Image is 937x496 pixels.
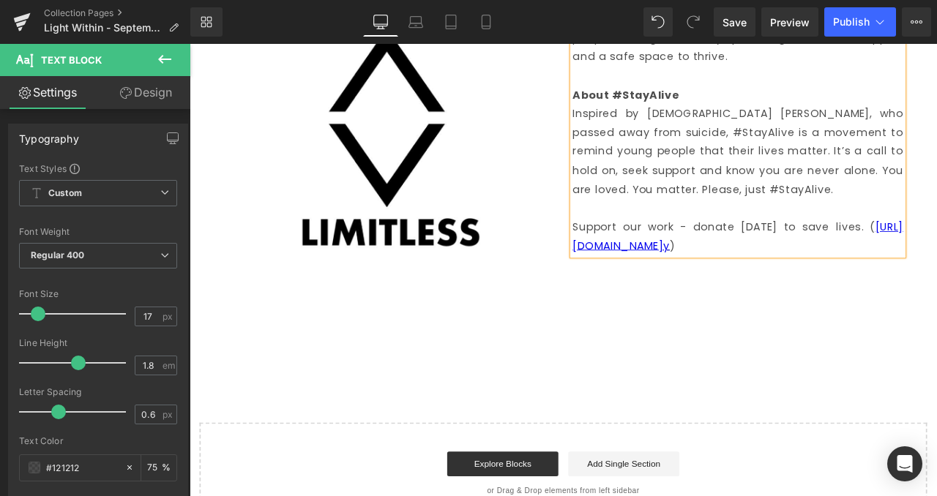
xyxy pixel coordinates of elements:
span: Text Block [41,54,102,66]
span: Save [723,15,747,30]
a: Laptop [398,7,433,37]
div: Font Size [19,289,177,299]
span: Preview [770,15,810,30]
strong: About #StayAlive [454,51,580,69]
a: y [561,230,570,247]
button: Redo [679,7,708,37]
b: Regular 400 [31,249,85,260]
div: % [141,455,176,481]
button: More [902,7,931,37]
button: Undo [643,7,673,37]
div: Line Height [19,338,177,348]
div: Text Styles [19,162,177,174]
a: Mobile [468,7,504,37]
span: px [163,410,175,419]
span: em [163,361,175,370]
div: Open Intercom Messenger [887,446,922,481]
div: Letter Spacing [19,387,177,397]
span: px [163,312,175,321]
button: Publish [824,7,896,37]
a: New Library [190,7,223,37]
a: Collection Pages [44,7,190,19]
input: Color [46,459,118,476]
a: Desktop [363,7,398,37]
span: Light Within - September Campaign [44,22,163,34]
a: Design [98,76,193,109]
a: Tablet [433,7,468,37]
b: Custom [48,187,82,200]
a: Preview [761,7,818,37]
p: Inspired by [DEMOGRAPHIC_DATA] [PERSON_NAME], who passed away from suicide, #StayAlive is a movem... [454,71,845,183]
div: Font Weight [19,227,177,237]
div: Typography [19,124,79,145]
span: Publish [833,16,870,28]
p: Support our work - donate [DATE] to save lives. ( ) [454,206,845,250]
div: Text Color [19,436,177,446]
